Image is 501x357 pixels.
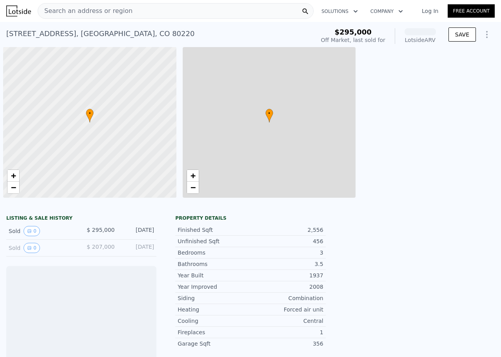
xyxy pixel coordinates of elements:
[178,306,250,313] div: Heating
[250,294,323,302] div: Combination
[265,110,273,117] span: •
[7,182,19,193] a: Zoom out
[178,249,250,257] div: Bedrooms
[121,226,154,236] div: [DATE]
[187,182,199,193] a: Zoom out
[178,317,250,325] div: Cooling
[178,271,250,279] div: Year Built
[250,340,323,348] div: 356
[121,243,154,253] div: [DATE]
[178,340,250,348] div: Garage Sqft
[87,244,114,250] span: $ 207,000
[479,27,495,42] button: Show Options
[448,4,495,18] a: Free Account
[448,27,476,42] button: SAVE
[6,28,194,39] div: [STREET_ADDRESS] , [GEOGRAPHIC_DATA] , CO 80220
[187,170,199,182] a: Zoom in
[405,36,436,44] div: Lotside ARV
[9,226,75,236] div: Sold
[250,226,323,234] div: 2,556
[364,4,409,18] button: Company
[11,171,16,180] span: +
[178,294,250,302] div: Siding
[6,5,31,16] img: Lotside
[250,283,323,291] div: 2008
[250,328,323,336] div: 1
[334,28,372,36] span: $295,000
[86,110,94,117] span: •
[38,6,133,16] span: Search an address or region
[175,215,325,221] div: Property details
[250,271,323,279] div: 1937
[11,182,16,192] span: −
[250,237,323,245] div: 456
[412,7,448,15] a: Log In
[178,237,250,245] div: Unfinished Sqft
[6,215,156,223] div: LISTING & SALE HISTORY
[24,243,40,253] button: View historical data
[86,109,94,122] div: •
[178,328,250,336] div: Fireplaces
[250,249,323,257] div: 3
[315,4,364,18] button: Solutions
[265,109,273,122] div: •
[250,317,323,325] div: Central
[87,227,114,233] span: $ 295,000
[250,260,323,268] div: 3.5
[250,306,323,313] div: Forced air unit
[9,243,75,253] div: Sold
[24,226,40,236] button: View historical data
[178,260,250,268] div: Bathrooms
[190,182,195,192] span: −
[178,226,250,234] div: Finished Sqft
[178,283,250,291] div: Year Improved
[7,170,19,182] a: Zoom in
[321,36,385,44] div: Off Market, last sold for
[190,171,195,180] span: +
